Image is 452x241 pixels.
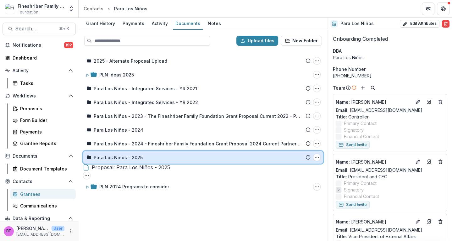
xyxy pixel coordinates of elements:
button: Edit Attributes [400,20,439,28]
span: Onboarding Completed [333,36,388,42]
button: Partners [422,3,434,15]
button: Upload files [236,36,278,46]
a: Documents [173,18,203,30]
a: Email: [EMAIL_ADDRESS][DOMAIN_NAME] [336,107,422,113]
span: Primary Contact [344,180,377,186]
div: Para Los Niños - 2023 - The Fineshriber Family Foundation Grant Proposal Current 2023 - Program o... [83,110,323,122]
button: Para Los Niños - Integrated Services - YR 2022 Options [313,98,321,106]
button: New Folder [281,36,322,46]
div: Para Los Niños - 2023 - The Fineshriber Family Foundation Grant Proposal Current 2023 - Program o... [94,113,301,119]
div: Form Builder [20,117,71,123]
div: [PHONE_NUMBER] [333,72,447,79]
a: Name: [PERSON_NAME] [336,218,411,225]
div: Para Los Niños - 2024 [94,127,143,133]
p: President and CEO [336,173,444,180]
div: Fineshriber Family Foundation [18,3,64,9]
a: Contacts [81,4,106,13]
div: 2025 - Alternate Proposal Upload [94,58,167,64]
p: [PERSON_NAME] [16,225,49,232]
p: Vice President of External Affairs [336,233,444,240]
div: Grantees [20,191,71,197]
a: Grant History [84,18,118,30]
span: Data & Reporting [13,216,66,221]
div: Para Los Niños - 2024Para Los Niños - 2024 Options [83,123,323,136]
a: Notes [205,18,223,30]
a: Tasks [10,78,76,88]
a: Form Builder [10,115,76,125]
button: Edit [414,98,422,106]
button: Para Los Niños - 2024 - Fineshriber Family Foundation Grant Proposal 2024 Current Partner - Progr... [313,140,321,147]
span: Phone Number [333,66,366,72]
span: Documents [13,154,66,159]
div: Notes [205,19,223,28]
div: Para Los Niños - Integrated Services - YR 2022Para Los Niños - Integrated Services - YR 2022 Options [83,96,323,108]
button: Send Invite [336,201,370,208]
button: Para Los Niños - 2023 - The Fineshriber Family Foundation Grant Proposal Current 2023 - Program o... [313,112,321,120]
div: PLN 2024 Programs to considerPLN 2024 Programs to consider Options [83,181,323,193]
div: Payments [20,128,71,135]
p: User [52,226,64,231]
div: Dashboard [13,55,71,61]
div: Para Los Niños - Integrated Services - YR 2022 [94,99,198,106]
span: Title : [336,234,347,239]
button: Proposal: Para Los Niños - 2025 Options [83,172,91,179]
span: Name : [336,219,350,224]
span: 192 [64,42,73,48]
a: Dashboard [3,53,76,63]
button: Notifications192 [3,40,76,50]
span: Notifications [13,43,64,48]
a: Grantee Reports [10,138,76,149]
div: 2025 - Alternate Proposal Upload2025 - Alternate Proposal Upload Options [83,55,323,67]
span: Title : [336,174,347,179]
a: Activity [149,18,170,30]
div: Documents [173,19,203,28]
div: Proposal: Para Los Niños - 2025Proposal: Para Los Niños - 2025 Options [83,164,323,179]
h2: Para Los Niños [340,21,374,26]
a: Go to contact [424,217,434,227]
span: Activity [13,68,66,73]
span: Primary Contact [344,120,377,127]
button: Para Los Niños - 2025 Options [313,154,321,161]
button: More [67,228,74,235]
p: [PERSON_NAME] [336,99,411,105]
button: PLN ideas 2025 Options [313,71,321,78]
div: PLN ideas 2025PLN ideas 2025 Options [83,68,323,81]
span: Name : [336,159,350,165]
span: Search... [15,26,55,32]
button: Search [369,84,377,92]
p: [EMAIL_ADDRESS][DOMAIN_NAME] [16,232,64,237]
span: DBA [333,48,342,54]
span: Name : [336,99,350,105]
button: Open Documents [3,151,76,161]
div: Beth Tigay [6,229,11,233]
div: Grantee Reports [20,140,71,147]
button: Open entity switcher [67,3,76,15]
button: Send Invite [336,141,370,149]
div: Grant History [84,19,118,28]
button: PLN 2024 Programs to consider Options [313,183,321,191]
p: [PERSON_NAME] [336,159,411,165]
span: Email: [336,107,349,113]
div: Contacts [84,5,103,12]
div: PLN 2024 Programs to consider [99,183,169,190]
div: Para Los Niños - 2025Para Los Niños - 2025 Options [83,151,323,164]
a: Document Templates [10,164,76,174]
div: Para Los Niños [114,5,147,12]
button: Add [359,84,367,92]
button: 2025 - Alternate Proposal Upload Options [313,57,321,65]
a: Proposals [10,103,76,114]
span: Financial Contact [344,133,379,140]
button: Delete [442,20,449,28]
div: Para Los Niños - Integrated Services - YR 2021 [94,85,197,92]
img: Fineshriber Family Foundation [5,4,15,14]
div: Communications [20,202,71,209]
span: Signatory [344,186,364,193]
div: ⌘ + K [58,25,70,32]
a: Payments [120,18,147,30]
span: Contacts [13,179,66,184]
div: Para Los Niños - Integrated Services - YR 2021Para Los Niños - Integrated Services - YR 2021 Options [83,82,323,95]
